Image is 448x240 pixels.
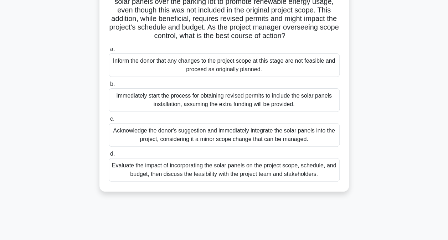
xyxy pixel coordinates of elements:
[109,88,340,112] div: Immediately start the process for obtaining revised permits to include the solar panels installat...
[110,81,115,87] span: b.
[110,151,115,157] span: d.
[109,123,340,147] div: Acknowledge the donor's suggestion and immediately integrate the solar panels into the project, c...
[109,158,340,182] div: Evaluate the impact of incorporating the solar panels on the project scope, schedule, and budget,...
[110,116,114,122] span: c.
[110,46,115,52] span: a.
[109,53,340,77] div: Inform the donor that any changes to the project scope at this stage are not feasible and proceed...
